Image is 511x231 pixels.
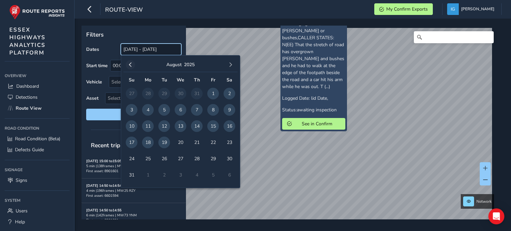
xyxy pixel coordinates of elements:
[86,62,108,69] label: Start time
[86,183,121,188] strong: [DATE] 14:50 to 14:54
[142,120,154,132] span: 11
[5,81,70,92] a: Dashboard
[16,208,28,214] span: Users
[207,153,219,165] span: 29
[5,144,70,155] a: Defects Guide
[207,137,219,148] span: 22
[224,120,235,132] span: 16
[86,218,118,223] span: First asset: 8901601
[158,137,170,148] span: 19
[86,46,99,53] label: Dates
[414,31,494,43] input: Search
[15,147,44,153] span: Defects Guide
[282,95,345,102] p: Logged Date:
[175,137,186,148] span: 20
[297,107,337,113] span: awaiting inspection
[158,120,170,132] span: 12
[191,137,203,148] span: 21
[282,118,345,130] button: See in Confirm
[16,177,27,183] span: Signs
[5,216,70,227] a: Help
[86,30,181,39] p: Filters
[5,205,70,216] a: Users
[386,6,428,12] span: My Confirm Exports
[86,208,121,213] strong: [DATE] 14:50 to 14:55
[207,120,219,132] span: 15
[5,123,70,133] div: Road Condition
[15,136,60,142] span: Road Condition (Beta)
[86,164,181,169] div: 5 min | 138 frames | MW73 YNM
[461,3,494,15] span: [PERSON_NAME]
[207,104,219,116] span: 8
[227,77,232,83] span: Sa
[9,26,46,57] span: ESSEX HIGHWAYS ANALYTICS PLATFORM
[105,93,170,104] span: Select an asset code
[162,77,167,83] span: Tu
[191,120,203,132] span: 14
[86,95,98,101] label: Asset
[126,137,137,148] span: 17
[175,120,186,132] span: 13
[16,83,39,89] span: Dashboard
[282,7,344,90] span: Customer Selection=Overgrown or overhanging trees, [PERSON_NAME] or bushes,CALLER STATES: N(EE) T...
[105,6,143,15] span: route-view
[15,219,25,225] span: Help
[207,88,219,99] span: 1
[16,105,42,111] span: Route View
[175,104,186,116] span: 6
[142,104,154,116] span: 4
[142,153,154,165] span: 25
[374,3,433,15] button: My Confirm Exports
[282,6,345,90] p: Description:
[184,61,195,68] button: 2025
[311,95,328,101] span: lid Date,
[224,104,235,116] span: 9
[447,3,459,15] img: diamond-layout
[476,199,492,204] span: Network
[5,175,70,186] a: Signs
[224,153,235,165] span: 30
[86,79,102,85] label: Vehicle
[211,77,215,83] span: Fr
[109,76,170,87] div: Select vehicle
[447,3,497,15] button: [PERSON_NAME]
[86,169,118,173] span: First asset: 8901601
[91,111,176,118] span: Reset filters
[86,213,181,218] div: 6 min | 142 frames | MW73 YNM
[282,106,345,113] p: Status:
[175,153,186,165] span: 27
[86,188,181,193] div: 4 min | 196 frames | MW25 RZY
[158,153,170,165] span: 26
[86,109,181,120] button: Reset filters
[191,104,203,116] span: 7
[5,71,70,81] div: Overview
[145,77,151,83] span: Mo
[126,104,137,116] span: 3
[5,92,70,103] a: Detections
[142,137,154,148] span: 18
[488,208,504,224] div: Open Intercom Messenger
[224,137,235,148] span: 23
[158,104,170,116] span: 5
[16,94,38,100] span: Detections
[5,195,70,205] div: System
[129,77,134,83] span: Su
[294,121,340,127] span: See in Confirm
[86,137,128,154] span: Recent trips
[5,165,70,175] div: Signage
[5,133,70,144] a: Road Condition (Beta)
[191,153,203,165] span: 28
[5,103,70,114] a: Route View
[86,159,121,164] strong: [DATE] 15:00 to 15:05
[126,169,137,181] span: 31
[177,77,184,83] span: We
[166,61,182,68] button: August
[9,5,65,20] img: rr logo
[194,77,200,83] span: Th
[224,88,235,99] span: 2
[86,193,118,198] span: First asset: 6601594
[126,153,137,165] span: 24
[126,120,137,132] span: 10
